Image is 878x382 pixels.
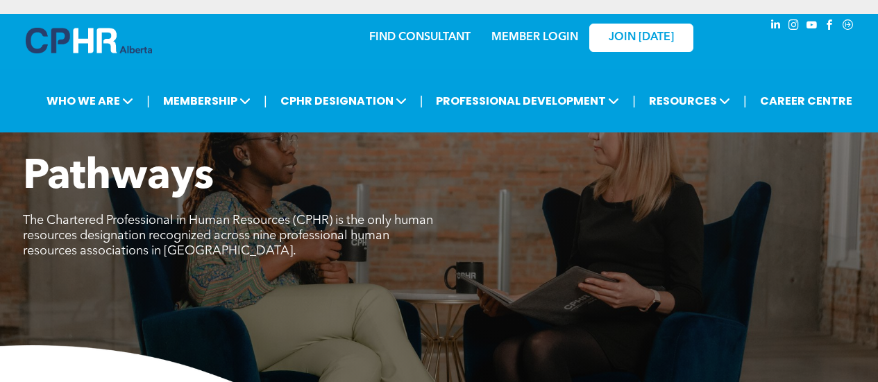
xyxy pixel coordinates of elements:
span: WHO WE ARE [42,88,137,114]
li: | [146,87,150,115]
li: | [632,87,636,115]
span: PROFESSIONAL DEVELOPMENT [432,88,623,114]
a: linkedin [768,17,784,36]
a: FIND CONSULTANT [369,32,471,43]
a: facebook [822,17,838,36]
span: The Chartered Professional in Human Resources (CPHR) is the only human resources designation reco... [23,214,433,257]
a: Social network [841,17,856,36]
span: CPHR DESIGNATION [276,88,411,114]
span: JOIN [DATE] [609,31,674,44]
img: A blue and white logo for cp alberta [26,28,152,53]
a: MEMBER LOGIN [491,32,578,43]
a: CAREER CENTRE [756,88,856,114]
li: | [420,87,423,115]
li: | [264,87,267,115]
li: | [743,87,747,115]
a: JOIN [DATE] [589,24,693,52]
a: instagram [786,17,802,36]
span: RESOURCES [645,88,734,114]
span: Pathways [23,157,214,198]
a: youtube [804,17,820,36]
span: MEMBERSHIP [159,88,255,114]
